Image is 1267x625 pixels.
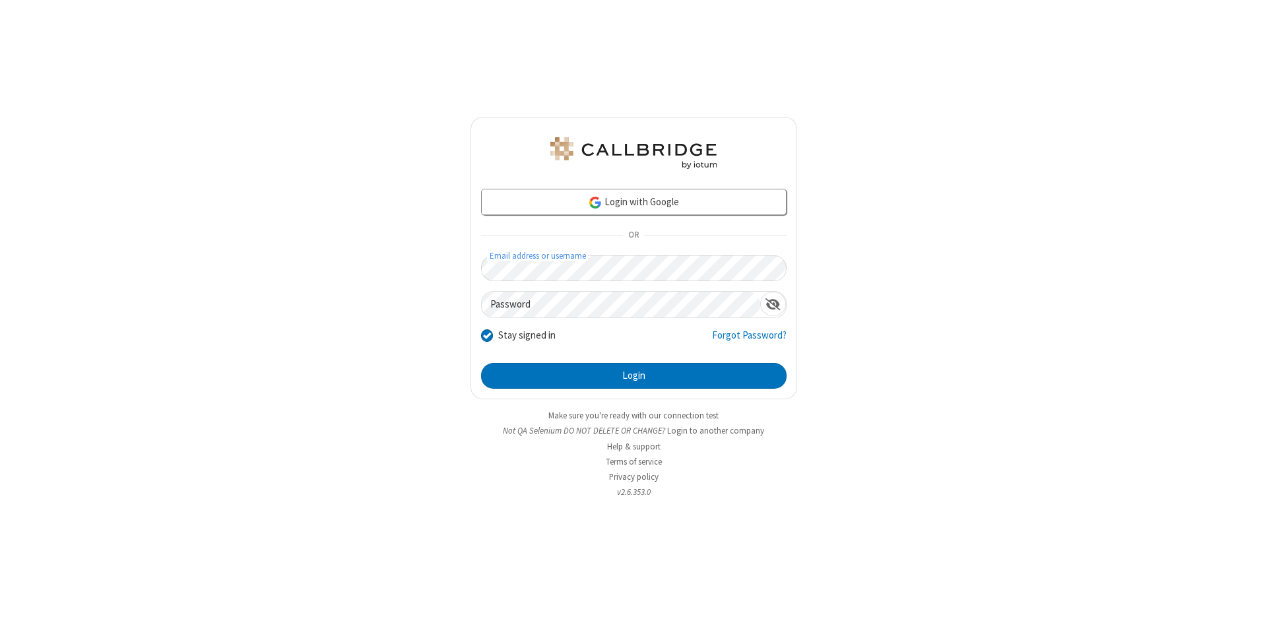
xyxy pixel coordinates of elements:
input: Password [482,292,760,317]
iframe: Chat [1234,591,1257,616]
input: Email address or username [481,255,787,281]
a: Privacy policy [609,471,659,482]
a: Help & support [607,441,661,452]
div: Show password [760,292,786,316]
a: Login with Google [481,189,787,215]
li: Not QA Selenium DO NOT DELETE OR CHANGE? [471,424,797,437]
label: Stay signed in [498,328,556,343]
li: v2.6.353.0 [471,486,797,498]
img: QA Selenium DO NOT DELETE OR CHANGE [548,137,719,169]
span: OR [623,226,644,245]
a: Make sure you're ready with our connection test [548,410,719,421]
button: Login to another company [667,424,764,437]
a: Forgot Password? [712,328,787,353]
button: Login [481,363,787,389]
img: google-icon.png [588,195,602,210]
a: Terms of service [606,456,662,467]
